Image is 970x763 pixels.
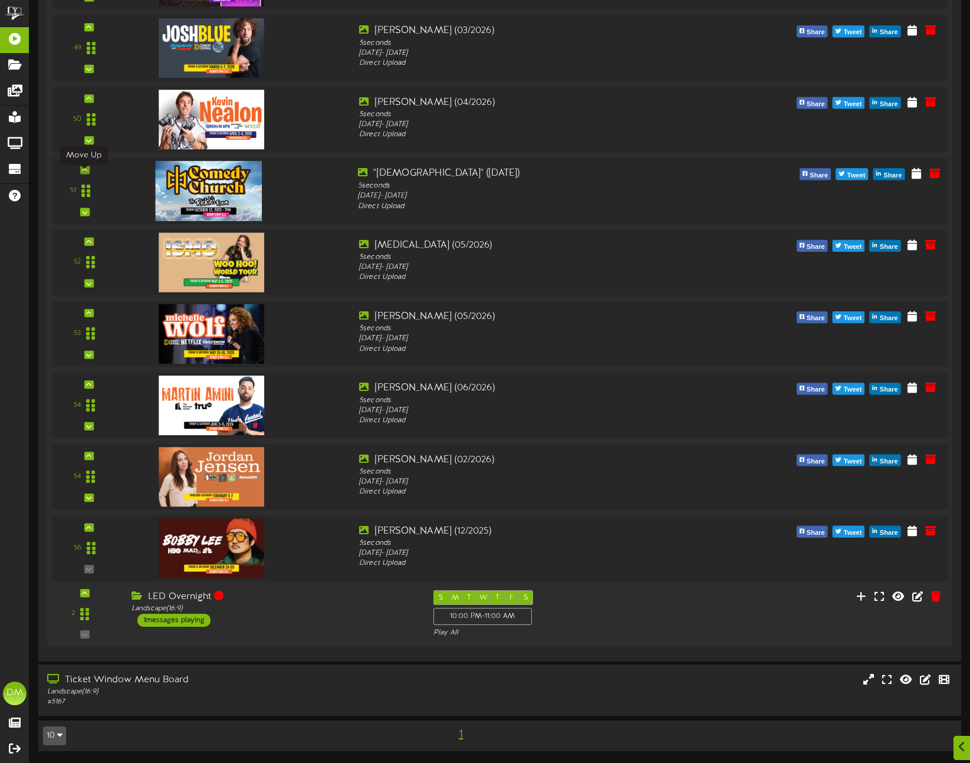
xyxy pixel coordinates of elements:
[433,608,532,625] div: 10:00 PM - 11:00 AM
[807,169,830,182] span: Share
[74,329,81,339] div: 53
[479,594,488,602] span: W
[359,120,715,130] div: [DATE] - [DATE]
[833,240,865,252] button: Tweet
[804,383,827,396] span: Share
[797,240,828,252] button: Share
[159,376,265,435] img: 3df01ed8-f454-4cfb-b724-4b64ac58fe5e.jpg
[877,241,900,254] span: Share
[877,383,900,396] span: Share
[359,272,715,282] div: Direct Upload
[877,26,900,39] span: Share
[359,395,715,405] div: 5 seconds
[359,24,715,38] div: [PERSON_NAME] (03/2026)
[47,697,414,707] div: # 5167
[359,324,715,334] div: 5 seconds
[359,405,715,415] div: [DATE] - [DATE]
[155,161,262,221] img: 441c4025-3a65-4fcd-9e6a-b9f17a7b91bb.jpg
[804,98,827,111] span: Share
[833,25,865,37] button: Tweet
[359,262,715,272] div: [DATE] - [DATE]
[359,538,715,548] div: 5 seconds
[159,90,265,149] img: 7dca7c9e-a823-4513-9e3b-5cae0bfc9828.jpg
[870,25,901,37] button: Share
[877,98,900,111] span: Share
[70,186,76,196] div: 51
[359,96,715,109] div: [PERSON_NAME] (04/2026)
[833,455,865,466] button: Tweet
[804,26,827,39] span: Share
[841,527,864,540] span: Tweet
[797,526,828,538] button: Share
[359,334,715,344] div: [DATE] - [DATE]
[833,97,865,109] button: Tweet
[359,48,715,58] div: [DATE] - [DATE]
[359,381,715,395] div: [PERSON_NAME] (06/2026)
[804,241,827,254] span: Share
[797,455,828,466] button: Share
[797,25,828,37] button: Share
[870,383,901,394] button: Share
[159,233,265,292] img: 05662673-ef02-43ba-832d-bab21f6ad224.jpg
[159,447,265,507] img: d4cc7d2b-90cf-46cb-a565-17aee4ae232e.jpg
[833,526,865,538] button: Tweet
[841,26,864,39] span: Tweet
[495,594,499,602] span: T
[47,673,414,687] div: Ticket Window Menu Board
[359,416,715,426] div: Direct Upload
[359,477,715,487] div: [DATE] - [DATE]
[137,614,211,627] div: 1 messages playing
[870,526,901,538] button: Share
[359,252,715,262] div: 5 seconds
[159,304,265,364] img: 7cda5813-b196-4d04-9a05-6c81b4a4ab89.jpg
[433,628,642,638] div: Play All
[841,455,864,468] span: Tweet
[359,453,715,466] div: [PERSON_NAME] (02/2026)
[159,18,265,78] img: 8985d6fa-7a42-4dbe-bcda-d76557786f26.jpg
[358,180,717,190] div: 5 seconds
[47,687,414,697] div: Landscape ( 16:9 )
[870,240,901,252] button: Share
[456,728,466,741] span: 1
[804,455,827,468] span: Share
[845,169,868,182] span: Tweet
[797,97,828,109] button: Share
[359,239,715,252] div: [MEDICAL_DATA] (05/2026)
[131,590,416,604] div: LED Overnight
[870,455,901,466] button: Share
[359,344,715,354] div: Direct Upload
[841,383,864,396] span: Tweet
[870,311,901,323] button: Share
[797,311,828,323] button: Share
[877,527,900,540] span: Share
[359,548,715,558] div: [DATE] - [DATE]
[359,58,715,68] div: Direct Upload
[359,524,715,538] div: [PERSON_NAME] (12/2025)
[359,466,715,476] div: 5 seconds
[833,311,865,323] button: Tweet
[74,400,81,410] div: 54
[836,168,868,180] button: Tweet
[359,558,715,568] div: Direct Upload
[359,38,715,48] div: 5 seconds
[467,594,471,602] span: T
[833,383,865,394] button: Tweet
[452,594,459,602] span: M
[73,114,81,124] div: 50
[74,43,81,53] div: 49
[439,594,443,602] span: S
[524,594,528,602] span: S
[841,312,864,325] span: Tweet
[870,97,901,109] button: Share
[159,518,265,578] img: 2b5f8642-8f70-4a2d-a226-ddf63a0f7930.jpg
[877,312,900,325] span: Share
[873,168,905,180] button: Share
[841,241,864,254] span: Tweet
[359,109,715,119] div: 5 seconds
[74,257,81,267] div: 52
[359,130,715,140] div: Direct Upload
[74,543,81,553] div: 56
[359,487,715,497] div: Direct Upload
[804,312,827,325] span: Share
[804,527,827,540] span: Share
